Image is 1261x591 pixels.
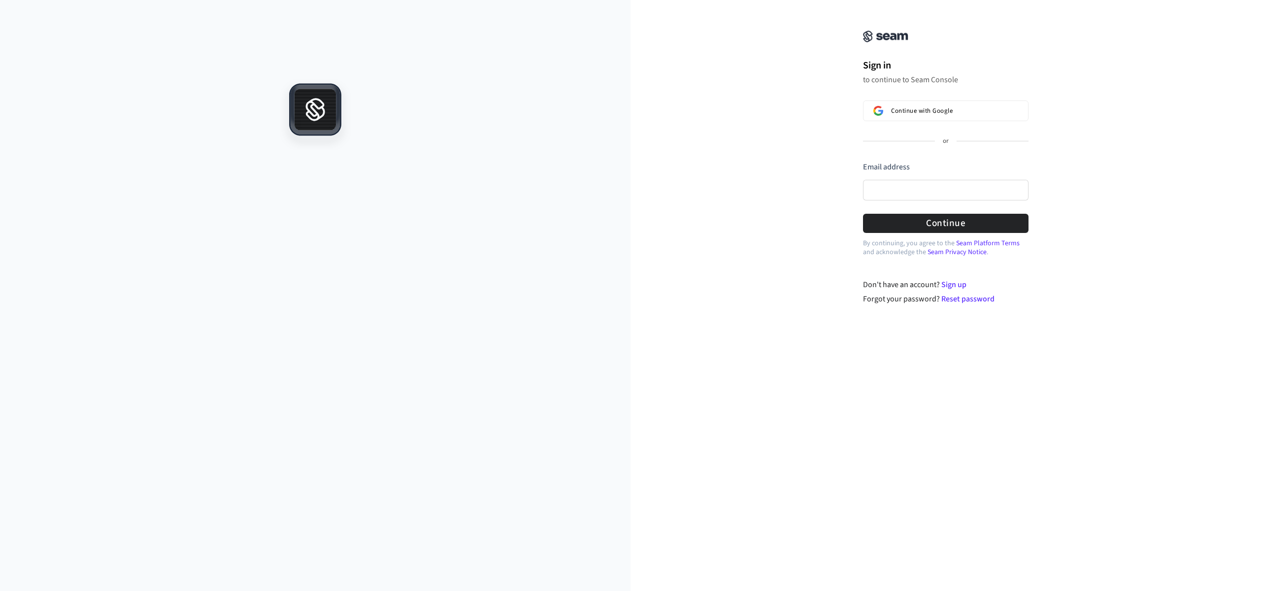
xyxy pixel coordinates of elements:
[943,137,949,146] p: or
[891,107,953,115] span: Continue with Google
[941,294,995,304] a: Reset password
[863,239,1029,257] p: By continuing, you agree to the and acknowledge the .
[956,238,1020,248] a: Seam Platform Terms
[863,214,1029,233] button: Continue
[863,75,1029,85] p: to continue to Seam Console
[928,247,987,257] a: Seam Privacy Notice
[863,31,908,42] img: Seam Console
[863,162,910,172] label: Email address
[863,100,1029,121] button: Sign in with GoogleContinue with Google
[863,58,1029,73] h1: Sign in
[873,106,883,116] img: Sign in with Google
[941,279,966,290] a: Sign up
[863,293,1029,305] div: Forgot your password?
[863,279,1029,291] div: Don't have an account?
